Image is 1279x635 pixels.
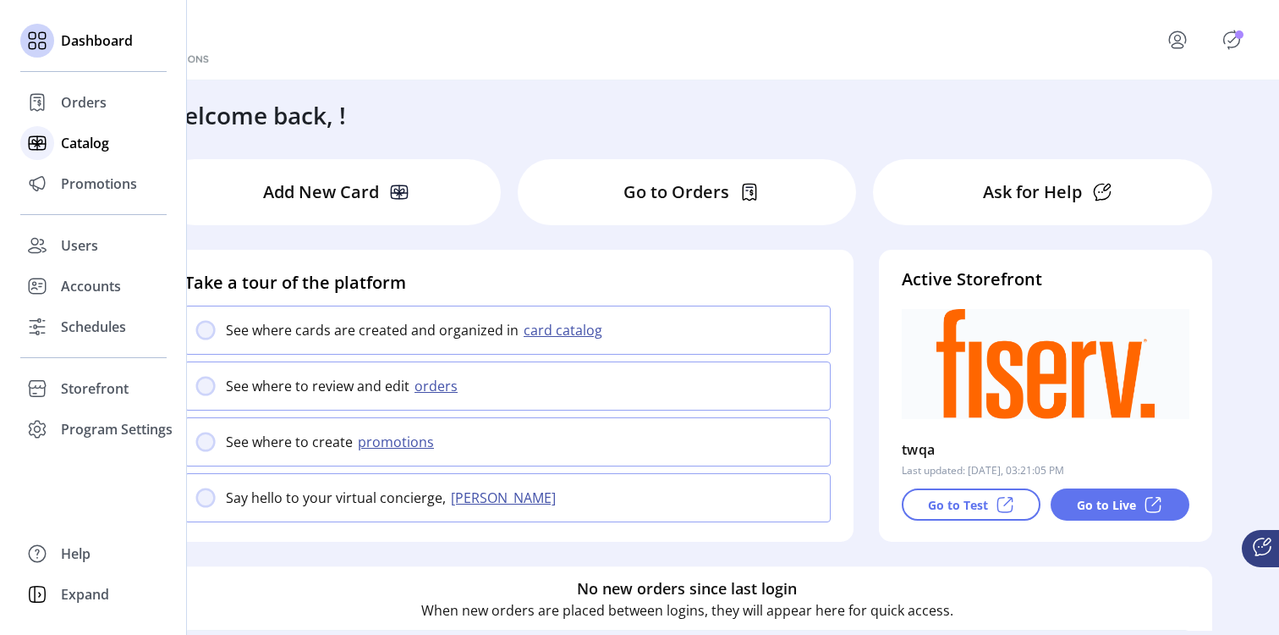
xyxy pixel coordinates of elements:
[61,317,126,337] span: Schedules
[409,376,468,396] button: orders
[61,133,109,153] span: Catalog
[353,432,444,452] button: promotions
[61,378,129,399] span: Storefront
[421,600,953,621] p: When new orders are placed between logins, they will appear here for quick access.
[61,584,109,605] span: Expand
[61,30,133,51] span: Dashboard
[263,179,379,205] p: Add New Card
[902,436,936,463] p: twqa
[226,488,446,508] p: Say hello to your virtual concierge,
[902,463,1064,478] p: Last updated: [DATE], 03:21:05 PM
[61,544,91,564] span: Help
[1218,26,1245,53] button: Publisher Panel
[446,488,566,508] button: [PERSON_NAME]
[61,92,107,113] span: Orders
[577,577,797,600] h6: No new orders since last login
[519,320,612,340] button: card catalog
[928,496,988,514] p: Go to Test
[902,267,1189,292] h4: Active Storefront
[61,276,121,296] span: Accounts
[184,270,831,295] h4: Take a tour of the platform
[61,419,173,439] span: Program Settings
[226,376,409,396] p: See where to review and edit
[61,235,98,256] span: Users
[162,97,346,133] h3: Welcome back, !
[983,179,1082,205] p: Ask for Help
[226,432,353,452] p: See where to create
[61,174,137,194] span: Promotions
[226,320,519,340] p: See where cards are created and organized in
[1144,19,1218,60] button: menu
[623,179,729,205] p: Go to Orders
[1077,496,1136,514] p: Go to Live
